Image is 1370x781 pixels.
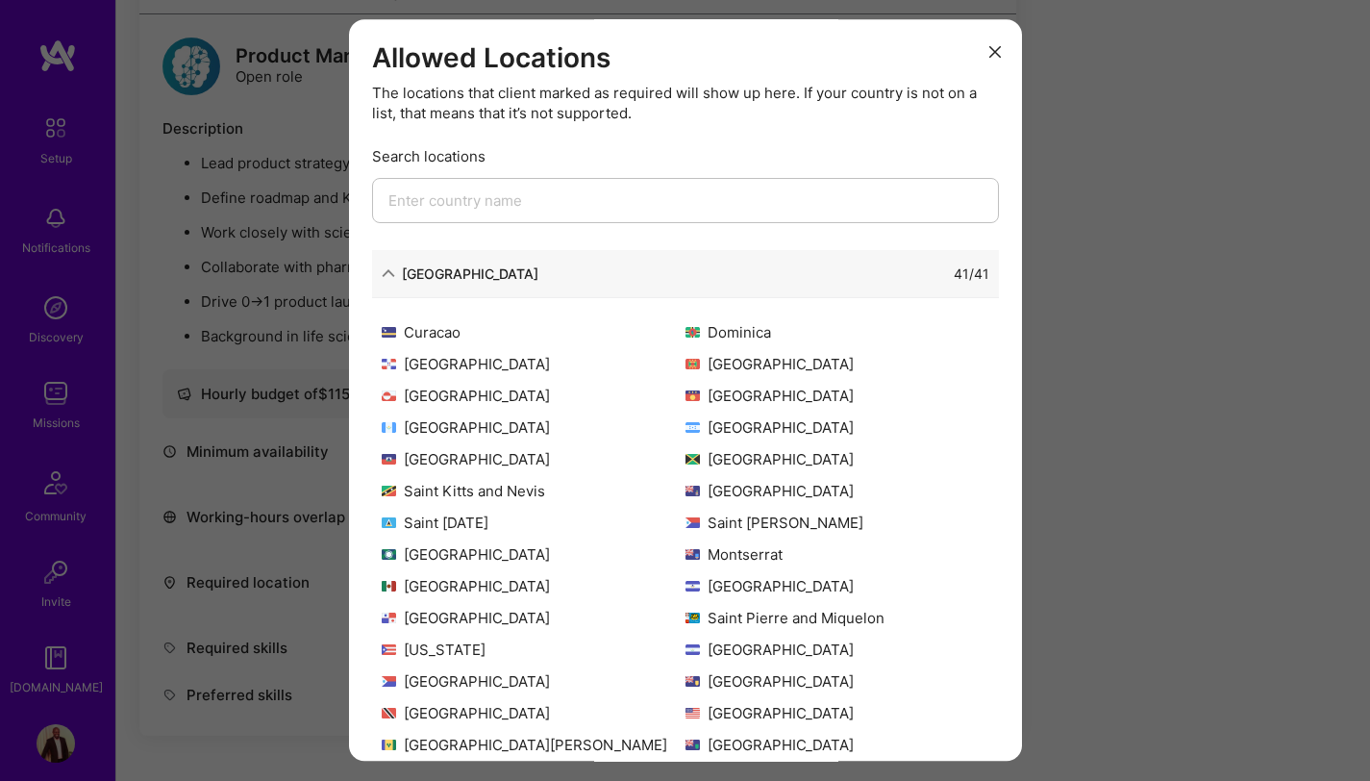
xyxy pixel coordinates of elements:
div: modal [349,19,1022,761]
img: Dominica [685,327,700,338]
div: [GEOGRAPHIC_DATA] [382,608,685,628]
div: Dominica [685,322,989,342]
div: [GEOGRAPHIC_DATA] [382,703,685,723]
img: Dominican Republic [382,359,396,369]
img: El Salvador [685,644,700,655]
img: Guadeloupe [685,390,700,401]
h3: Allowed Locations [372,42,999,75]
img: Grenada [685,359,700,369]
img: Saint Pierre and Miquelon [685,613,700,623]
div: [GEOGRAPHIC_DATA] [382,386,685,406]
img: Honduras [685,422,700,433]
div: 41 / 41 [954,264,989,284]
img: Nicaragua [685,581,700,592]
div: [GEOGRAPHIC_DATA] [685,671,989,692]
img: Panama [382,613,396,623]
img: British Virgin Islands [685,740,700,750]
div: [GEOGRAPHIC_DATA] [685,481,989,501]
img: Curacao [382,327,396,338]
img: Martinique [382,549,396,560]
div: Saint Pierre and Miquelon [685,608,989,628]
img: Mexico [382,581,396,592]
img: Saint Kitts and Nevis [382,486,396,496]
div: [GEOGRAPHIC_DATA][PERSON_NAME] [382,735,685,755]
div: [GEOGRAPHIC_DATA] [382,417,685,438]
div: Montserrat [685,544,989,565]
div: [GEOGRAPHIC_DATA] [685,735,989,755]
div: Search locations [372,146,999,166]
div: [GEOGRAPHIC_DATA] [685,449,989,469]
div: [GEOGRAPHIC_DATA] [382,671,685,692]
div: Saint [PERSON_NAME] [685,513,989,533]
div: The locations that client marked as required will show up here. If your country is not on a list,... [372,83,999,123]
img: Haiti [382,454,396,465]
img: Greenland [382,390,396,401]
div: [GEOGRAPHIC_DATA] [685,576,989,596]
div: Saint Kitts and Nevis [382,481,685,501]
div: [GEOGRAPHIC_DATA] [382,449,685,469]
img: Sint Maarten [382,676,396,687]
img: Guatemala [382,422,396,433]
div: [GEOGRAPHIC_DATA] [382,354,685,374]
img: Jamaica [685,454,700,465]
div: [GEOGRAPHIC_DATA] [685,417,989,438]
div: [GEOGRAPHIC_DATA] [402,264,538,284]
img: Puerto Rico [382,644,396,655]
div: [GEOGRAPHIC_DATA] [685,386,989,406]
img: Saint Martin [685,517,700,528]
div: Curacao [382,322,685,342]
img: Cayman Islands [685,486,700,496]
input: Enter country name [372,178,999,223]
div: [GEOGRAPHIC_DATA] [382,544,685,565]
div: [US_STATE] [382,640,685,660]
div: [GEOGRAPHIC_DATA] [685,703,989,723]
img: Turks and Caicos Islands [685,676,700,687]
i: icon ArrowDown [382,266,395,280]
i: icon Close [989,46,1001,58]
div: [GEOGRAPHIC_DATA] [685,354,989,374]
img: Montserrat [685,549,700,560]
img: Trinidad and Tobago [382,708,396,718]
div: [GEOGRAPHIC_DATA] [382,576,685,596]
div: Saint [DATE] [382,513,685,533]
img: United States [685,708,700,718]
img: Saint Vincent and the Grenadines [382,740,396,750]
img: Saint Lucia [382,517,396,528]
div: [GEOGRAPHIC_DATA] [685,640,989,660]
